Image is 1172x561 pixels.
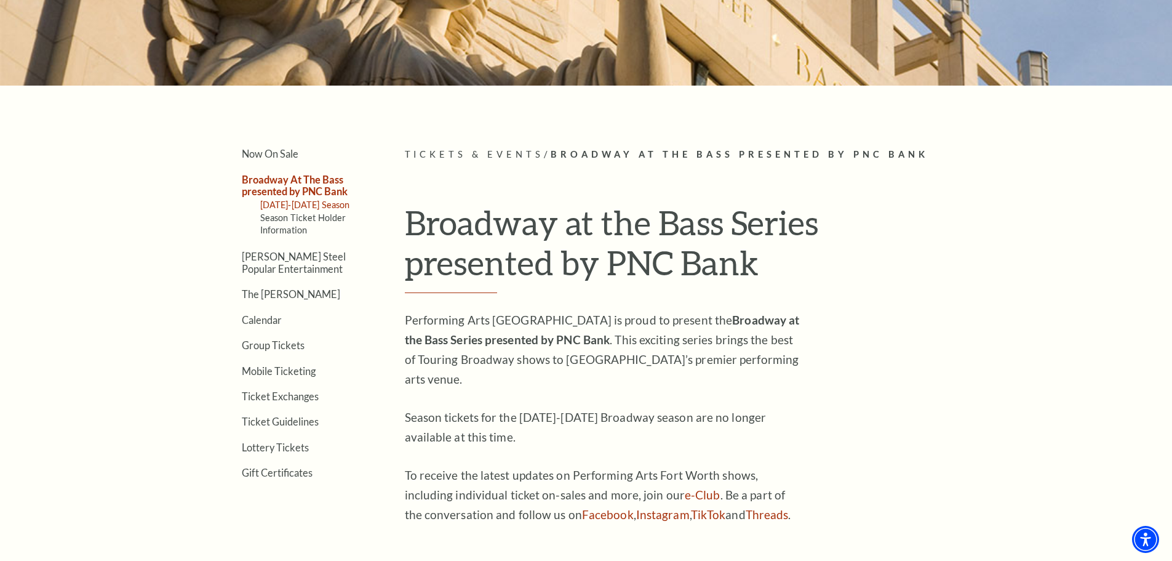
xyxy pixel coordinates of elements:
a: Group Tickets [242,339,305,351]
div: Accessibility Menu [1132,526,1159,553]
a: Facebook - open in a new tab [582,507,634,522]
a: Broadway At The Bass presented by PNC Bank [242,174,348,197]
a: Ticket Guidelines [242,416,319,427]
a: Season Ticket Holder Information [260,212,346,235]
a: [PERSON_NAME] Steel Popular Entertainment [242,251,346,274]
a: e-Club [685,488,720,502]
a: Lottery Tickets [242,442,309,453]
a: Ticket Exchanges [242,390,319,402]
h1: Broadway at the Bass Series presented by PNC Bank [405,203,968,293]
a: Instagram - open in a new tab [636,507,690,522]
a: Now On Sale [242,148,298,159]
p: Performing Arts [GEOGRAPHIC_DATA] is proud to present the . This exciting series brings the best ... [405,310,805,389]
a: [DATE]-[DATE] Season [260,200,350,210]
p: / [405,147,968,163]
strong: Broadway at the Bass Series presented by PNC Bank [405,313,800,347]
a: Threads - open in a new tab [746,507,789,522]
a: TikTok - open in a new tab [691,507,726,522]
a: Mobile Ticketing [242,365,316,377]
a: Calendar [242,314,282,326]
a: Gift Certificates [242,467,313,478]
p: To receive the latest updates on Performing Arts Fort Worth shows, including individual ticket on... [405,466,805,525]
p: Season tickets for the [DATE]-[DATE] Broadway season are no longer available at this time. [405,408,805,447]
span: Tickets & Events [405,149,544,159]
a: The [PERSON_NAME] [242,288,340,300]
span: Broadway At The Bass presented by PNC Bank [551,149,928,159]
